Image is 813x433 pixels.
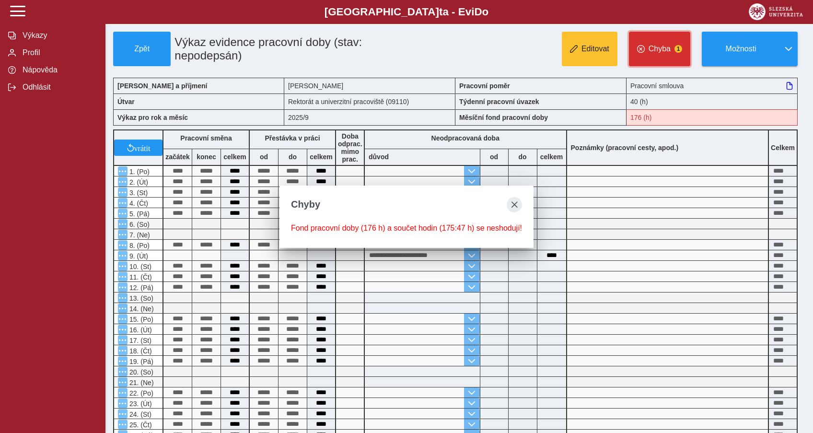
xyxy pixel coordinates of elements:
button: Menu [118,377,128,387]
span: vrátit [134,144,151,152]
b: začátek [163,153,192,161]
span: 14. (Ne) [128,305,154,313]
b: celkem [537,153,566,161]
span: 15. (Po) [128,316,153,323]
button: Menu [118,420,128,429]
button: Menu [118,272,128,281]
button: Menu [118,398,128,408]
span: 19. (Pá) [128,358,153,365]
button: Menu [118,251,128,260]
div: 2025/9 [284,109,455,126]
span: 11. (Čt) [128,273,152,281]
b: důvod [369,153,389,161]
div: Fond pracovní doby (176 h) a součet hodin (175:47 h) se neshodují! [291,224,522,233]
span: Možnosti [710,45,772,53]
span: 3. (St) [128,189,148,197]
button: Menu [118,367,128,376]
b: Přestávka v práci [265,134,320,142]
span: 1. (Po) [128,168,150,176]
button: Menu [118,356,128,366]
div: [PERSON_NAME] [284,78,455,94]
span: 13. (So) [128,294,153,302]
span: t [439,6,442,18]
b: Poznámky (pracovní cesty, apod.) [567,144,683,152]
span: 5. (Pá) [128,210,150,218]
button: Editovat [562,32,617,66]
span: o [482,6,489,18]
button: Menu [118,187,128,197]
button: Menu [118,304,128,313]
span: 21. (Ne) [128,379,154,386]
b: Útvar [117,98,135,105]
button: Menu [118,166,128,176]
button: Menu [118,209,128,218]
span: Profil [20,48,97,57]
span: 8. (Po) [128,242,150,249]
button: vrátit [114,140,163,156]
span: 17. (St) [128,337,151,344]
span: Nápověda [20,66,97,74]
button: Menu [118,261,128,271]
button: Menu [118,198,128,208]
button: Zpět [113,32,171,66]
button: Menu [118,219,128,229]
b: do [509,153,537,161]
button: Menu [118,293,128,303]
button: Možnosti [702,32,779,66]
b: [GEOGRAPHIC_DATA] a - Evi [29,6,784,18]
div: Rektorát a univerzitní pracoviště (09110) [284,94,455,109]
span: 12. (Pá) [128,284,153,292]
b: Neodpracovaná doba [431,134,499,142]
span: 1 [674,45,682,53]
span: 9. (Út) [128,252,148,260]
span: 20. (So) [128,368,153,376]
b: od [480,153,508,161]
button: Menu [118,388,128,398]
button: Menu [118,325,128,334]
span: 23. (Út) [128,400,152,408]
b: Pracovní směna [180,134,232,142]
b: Týdenní pracovní úvazek [459,98,539,105]
span: Chyba [649,45,671,53]
div: 40 (h) [627,94,798,109]
span: Editovat [581,45,609,53]
button: Menu [118,240,128,250]
button: Menu [118,282,128,292]
button: Menu [118,177,128,187]
b: od [250,153,278,161]
b: Pracovní poměr [459,82,510,90]
b: do [279,153,307,161]
span: 22. (Po) [128,389,153,397]
b: [PERSON_NAME] a příjmení [117,82,207,90]
b: celkem [221,153,249,161]
span: 2. (Út) [128,178,148,186]
img: logo_web_su.png [749,3,803,20]
span: Odhlásit [20,83,97,92]
span: Chyby [291,199,320,210]
span: 24. (St) [128,410,151,418]
button: Menu [118,335,128,345]
div: Fond pracovní doby (176 h) a součet hodin (175:47 h) se neshodují! [627,109,798,126]
b: celkem [307,153,335,161]
span: 10. (St) [128,263,151,270]
b: Doba odprac. mimo prac. [338,132,362,163]
span: Zpět [117,45,166,53]
button: close [507,197,522,212]
span: Výkazy [20,31,97,40]
b: Celkem [771,144,795,152]
span: 4. (Čt) [128,199,148,207]
button: Menu [118,346,128,355]
span: 25. (Čt) [128,421,152,429]
b: Měsíční fond pracovní doby [459,114,548,121]
span: 7. (Ne) [128,231,150,239]
span: 18. (Čt) [128,347,152,355]
h1: Výkaz evidence pracovní doby (stav: nepodepsán) [171,32,401,66]
b: Výkaz pro rok a měsíc [117,114,188,121]
b: konec [192,153,221,161]
span: 16. (Út) [128,326,152,334]
button: Menu [118,314,128,324]
div: Pracovní smlouva [627,78,798,94]
button: Menu [118,409,128,419]
button: Chyba1 [629,32,690,66]
span: D [474,6,482,18]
